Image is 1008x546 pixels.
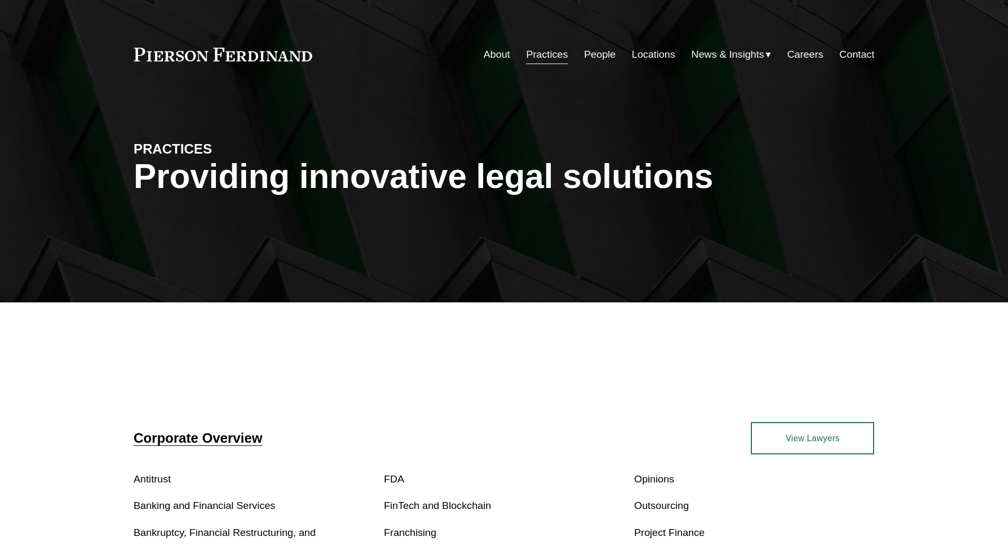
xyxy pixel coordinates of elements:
[692,44,771,65] a: folder dropdown
[134,140,319,157] h4: PRACTICES
[526,44,568,65] a: Practices
[787,44,823,65] a: Careers
[584,44,616,65] a: People
[384,500,492,511] a: FinTech and Blockchain
[134,500,276,511] a: Banking and Financial Services
[134,473,171,485] a: Antitrust
[134,157,875,196] h1: Providing innovative legal solutions
[692,46,765,64] span: News & Insights
[634,500,688,511] a: Outsourcing
[751,422,874,454] a: View Lawyers
[632,44,675,65] a: Locations
[634,473,674,485] a: Opinions
[384,473,404,485] a: FDA
[839,44,874,65] a: Contact
[484,44,510,65] a: About
[134,431,262,445] a: Corporate Overview
[384,527,437,538] a: Franchising
[634,527,704,538] a: Project Finance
